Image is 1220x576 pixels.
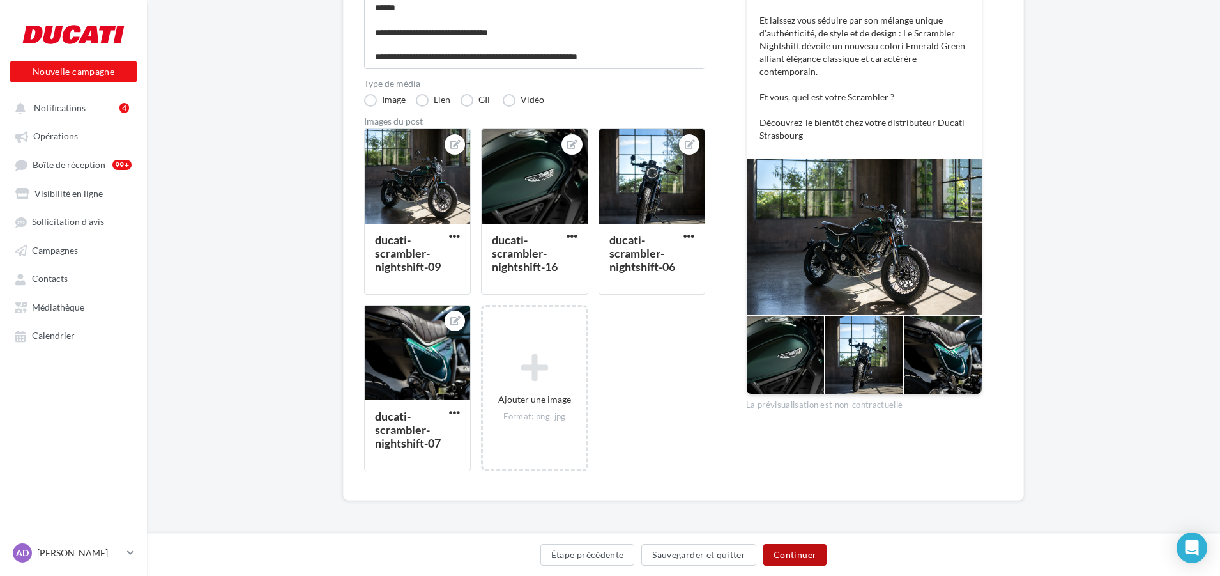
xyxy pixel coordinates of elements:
a: Visibilité en ligne [8,182,139,205]
a: Sollicitation d'avis [8,210,139,233]
label: Lien [416,94,450,107]
span: Campagnes [32,245,78,256]
a: Campagnes [8,238,139,261]
div: 99+ [112,160,132,170]
button: Nouvelle campagne [10,61,137,82]
a: Calendrier [8,323,139,346]
div: Open Intercom Messenger [1177,533,1207,563]
div: ducati-scrambler-nightshift-09 [375,233,441,274]
button: Sauvegarder et quitter [641,544,756,566]
button: Continuer [763,544,827,566]
label: Image [364,94,406,107]
a: Opérations [8,124,139,147]
div: ducati-scrambler-nightshift-07 [375,409,441,450]
span: Sollicitation d'avis [32,217,104,228]
label: Type de média [364,79,705,88]
span: Notifications [34,102,86,113]
a: Boîte de réception99+ [8,153,139,176]
span: Contacts [32,274,68,284]
div: 4 [119,103,129,113]
button: Notifications 4 [8,96,134,119]
label: Vidéo [503,94,544,107]
a: Médiathèque [8,295,139,318]
span: AD [16,547,29,559]
span: Boîte de réception [33,159,105,170]
div: ducati-scrambler-nightshift-06 [609,233,675,274]
span: Visibilité en ligne [34,188,103,199]
span: Opérations [33,131,78,142]
a: AD [PERSON_NAME] [10,541,137,565]
div: La prévisualisation est non-contractuelle [746,394,982,411]
button: Étape précédente [540,544,635,566]
div: ducati-scrambler-nightshift-16 [492,233,558,274]
label: GIF [461,94,492,107]
span: Calendrier [32,331,75,341]
span: Médiathèque [32,302,84,313]
a: Contacts [8,267,139,290]
div: Images du post [364,117,705,126]
p: [PERSON_NAME] [37,547,122,559]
